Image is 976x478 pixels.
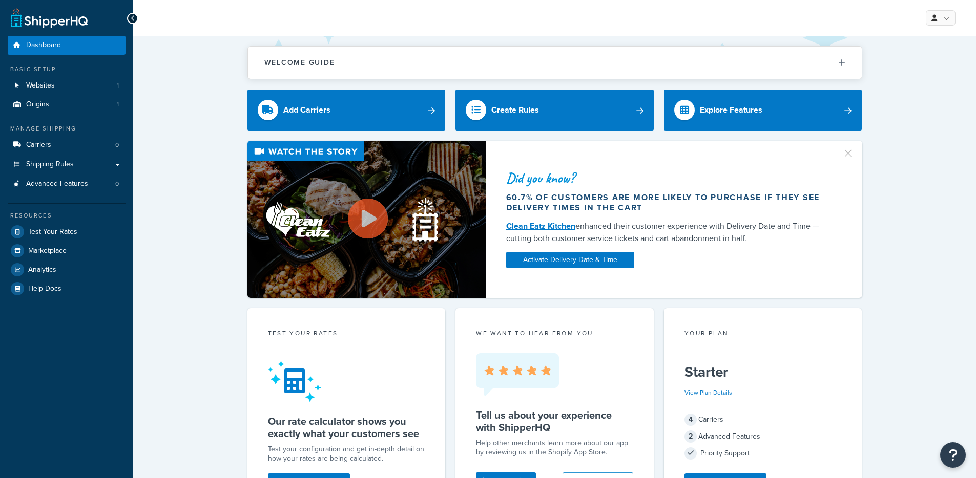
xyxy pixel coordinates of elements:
[506,171,830,185] div: Did you know?
[491,103,539,117] div: Create Rules
[26,160,74,169] span: Shipping Rules
[684,429,842,444] div: Advanced Features
[248,47,862,79] button: Welcome Guide
[117,100,119,109] span: 1
[8,223,126,241] a: Test Your Rates
[684,414,697,426] span: 4
[8,175,126,193] li: Advanced Features
[8,36,126,55] a: Dashboard
[26,141,51,149] span: Carriers
[476,329,633,338] p: we want to hear from you
[283,103,330,117] div: Add Carriers
[247,90,446,131] a: Add Carriers
[455,90,654,131] a: Create Rules
[506,252,634,268] a: Activate Delivery Date & Time
[8,76,126,95] li: Websites
[26,180,88,188] span: Advanced Features
[8,175,126,193] a: Advanced Features0
[8,95,126,114] a: Origins1
[28,285,61,293] span: Help Docs
[268,329,425,340] div: Test your rates
[26,81,55,90] span: Websites
[264,59,335,67] h2: Welcome Guide
[8,211,126,220] div: Resources
[684,446,842,461] div: Priority Support
[117,81,119,90] span: 1
[684,329,842,340] div: Your Plan
[940,442,966,468] button: Open Resource Center
[28,266,56,274] span: Analytics
[247,141,486,298] img: Video thumbnail
[8,155,126,174] a: Shipping Rules
[26,41,61,50] span: Dashboard
[8,136,126,155] a: Carriers0
[8,260,126,279] a: Analytics
[268,415,425,440] h5: Our rate calculator shows you exactly what your customers see
[115,141,119,149] span: 0
[506,192,830,213] div: 60.7% of customers are more likely to purchase if they see delivery times in the cart
[684,388,732,397] a: View Plan Details
[8,136,126,155] li: Carriers
[700,103,762,117] div: Explore Features
[8,95,126,114] li: Origins
[8,279,126,298] a: Help Docs
[26,100,49,109] span: Origins
[476,439,633,457] p: Help other merchants learn more about our app by reviewing us in the Shopify App Store.
[664,90,862,131] a: Explore Features
[8,65,126,74] div: Basic Setup
[8,242,126,260] a: Marketplace
[268,445,425,463] div: Test your configuration and get in-depth detail on how your rates are being calculated.
[684,430,697,443] span: 2
[8,76,126,95] a: Websites1
[8,124,126,133] div: Manage Shipping
[115,180,119,188] span: 0
[28,247,67,255] span: Marketplace
[476,409,633,433] h5: Tell us about your experience with ShipperHQ
[506,220,830,245] div: enhanced their customer experience with Delivery Date and Time — cutting both customer service ti...
[28,228,77,236] span: Test Your Rates
[684,364,842,380] h5: Starter
[684,412,842,427] div: Carriers
[506,220,575,232] a: Clean Eatz Kitchen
